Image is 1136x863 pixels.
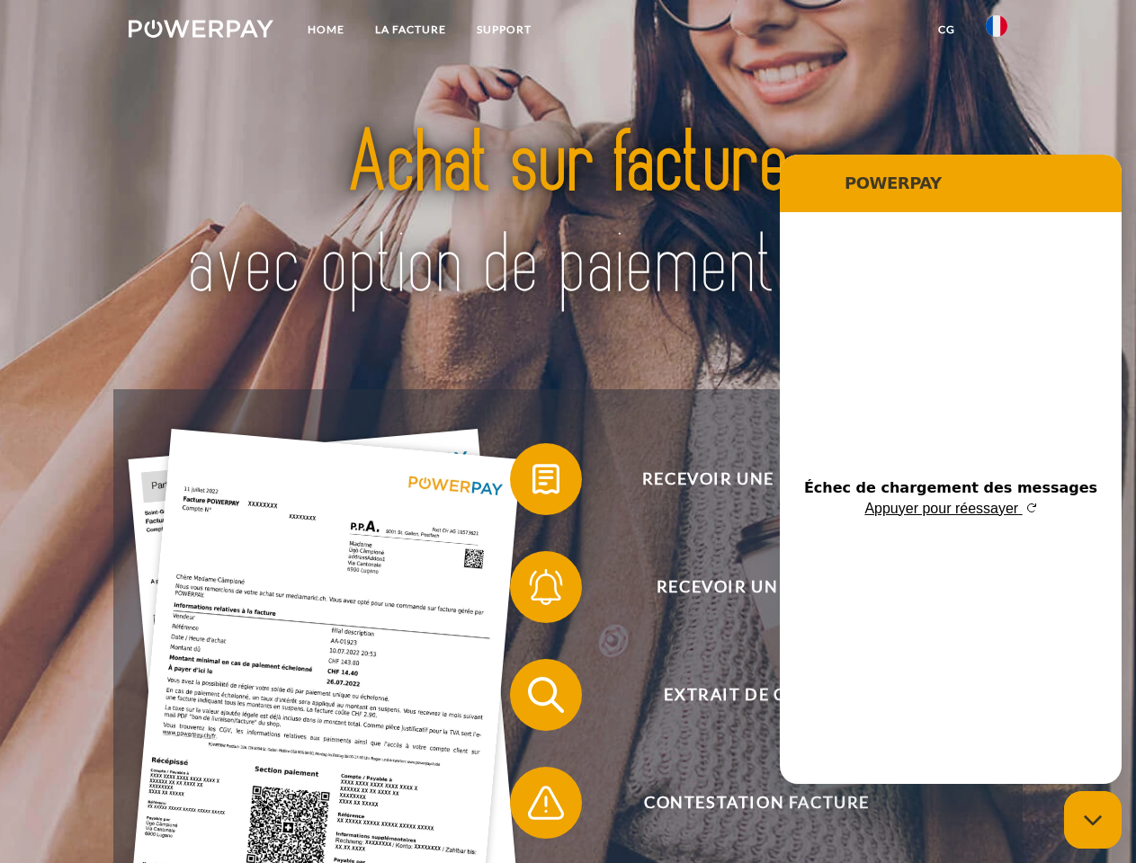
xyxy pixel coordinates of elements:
a: Support [461,13,547,46]
img: qb_bill.svg [523,457,568,502]
img: qb_search.svg [523,672,568,717]
a: CG [923,13,971,46]
span: Recevoir une facture ? [536,443,977,515]
span: Contestation Facture [536,767,977,839]
button: Recevoir un rappel? [510,551,978,623]
img: fr [986,15,1007,37]
iframe: Bouton de lancement de la fenêtre de messagerie [1064,791,1122,849]
button: Contestation Facture [510,767,978,839]
img: title-powerpay_fr.svg [172,86,964,344]
img: logo-powerpay-white.svg [129,20,273,38]
img: qb_bell.svg [523,565,568,609]
iframe: Fenêtre de messagerie [780,155,1122,784]
button: Extrait de compte [510,659,978,731]
span: Recevoir un rappel? [536,551,977,623]
button: Recevoir une facture ? [510,443,978,515]
span: Extrait de compte [536,659,977,731]
a: Home [292,13,360,46]
img: qb_warning.svg [523,780,568,825]
a: LA FACTURE [360,13,461,46]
